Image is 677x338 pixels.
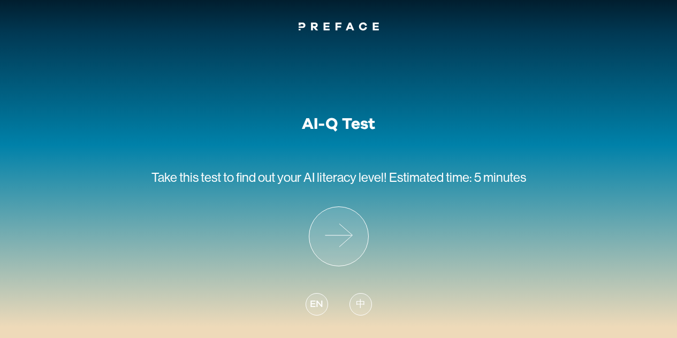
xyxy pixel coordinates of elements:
span: 中 [356,297,366,312]
span: EN [310,297,323,312]
span: Estimated time: 5 minutes [389,170,526,185]
span: Take this test to [151,170,234,185]
h1: AI-Q Test [302,114,375,134]
span: find out your AI literacy level! [236,170,387,185]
